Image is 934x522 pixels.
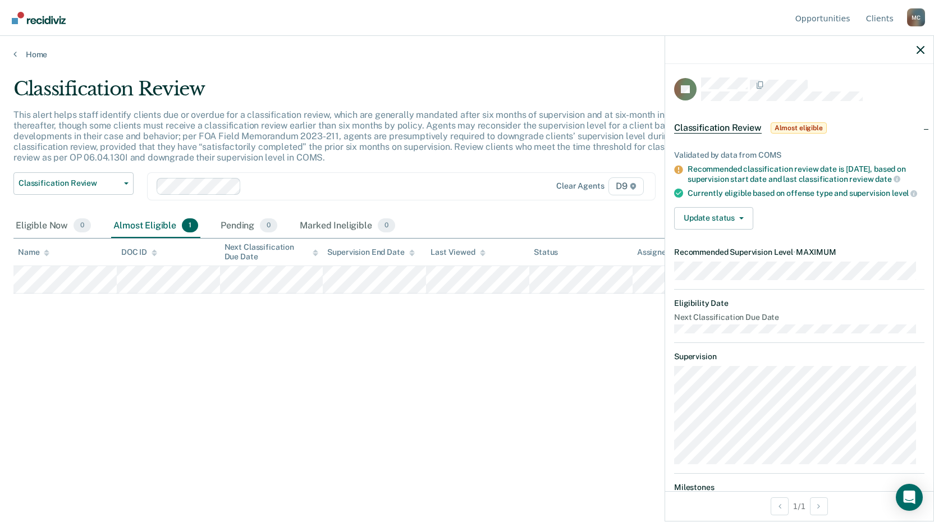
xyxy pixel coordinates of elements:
[608,177,644,195] span: D9
[674,150,924,160] div: Validated by data from COMS
[892,189,917,198] span: level
[378,218,395,233] span: 0
[111,214,200,239] div: Almost Eligible
[13,214,93,239] div: Eligible Now
[260,218,277,233] span: 0
[327,248,414,257] div: Supervision End Date
[637,248,690,257] div: Assigned to
[688,188,924,198] div: Currently eligible based on offense type and supervision
[674,207,753,230] button: Update status
[225,242,319,262] div: Next Classification Due Date
[431,248,485,257] div: Last Viewed
[674,248,924,257] dt: Recommended Supervision Level MAXIMUM
[13,77,714,109] div: Classification Review
[13,49,921,59] a: Home
[674,299,924,308] dt: Eligibility Date
[793,248,796,257] span: •
[771,122,827,134] span: Almost eligible
[688,164,924,184] div: Recommended classification review date is [DATE], based on supervision start date and last classi...
[74,218,91,233] span: 0
[674,122,762,134] span: Classification Review
[297,214,397,239] div: Marked Ineligible
[674,483,924,492] dt: Milestones
[534,248,558,257] div: Status
[13,109,702,163] p: This alert helps staff identify clients due or overdue for a classification review, which are gen...
[674,352,924,361] dt: Supervision
[907,8,925,26] div: M C
[896,484,923,511] div: Open Intercom Messenger
[18,248,49,257] div: Name
[810,497,828,515] button: Next Opportunity
[556,181,604,191] div: Clear agents
[182,218,198,233] span: 1
[12,12,66,24] img: Recidiviz
[19,178,120,188] span: Classification Review
[665,110,933,146] div: Classification ReviewAlmost eligible
[218,214,280,239] div: Pending
[121,248,157,257] div: DOC ID
[665,491,933,521] div: 1 / 1
[674,313,924,322] dt: Next Classification Due Date
[771,497,789,515] button: Previous Opportunity
[907,8,925,26] button: Profile dropdown button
